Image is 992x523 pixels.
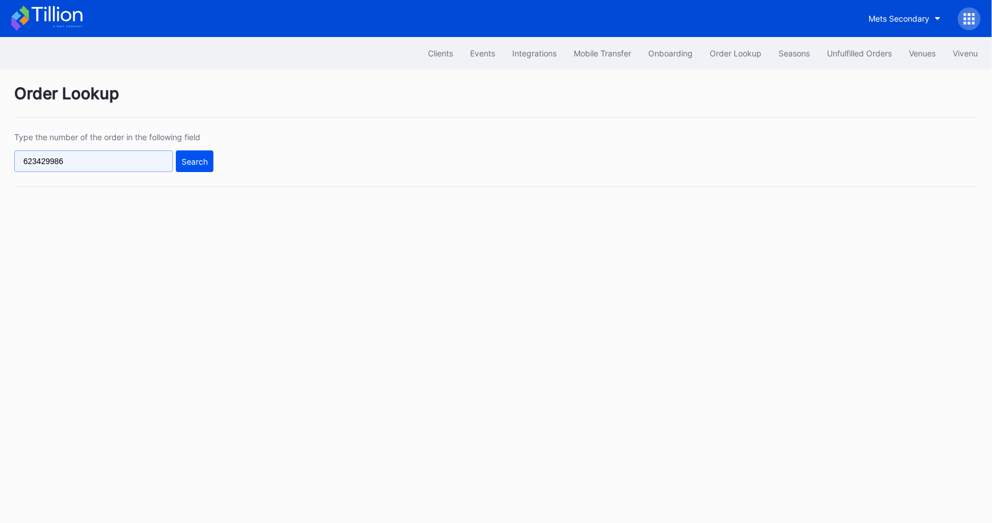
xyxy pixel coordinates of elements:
div: Search [182,157,208,166]
button: Seasons [770,43,818,64]
button: Onboarding [640,43,701,64]
input: GT59662 [14,150,173,172]
div: Venues [909,48,936,58]
button: Events [462,43,504,64]
div: Mets Secondary [868,14,929,23]
button: Order Lookup [701,43,770,64]
div: Clients [428,48,453,58]
button: Venues [900,43,944,64]
button: Search [176,150,213,172]
button: Mets Secondary [860,8,949,29]
div: Order Lookup [14,84,978,118]
div: Seasons [779,48,810,58]
div: Unfulfilled Orders [827,48,892,58]
div: Order Lookup [710,48,762,58]
button: Unfulfilled Orders [818,43,900,64]
div: Type the number of the order in the following field [14,132,213,142]
button: Mobile Transfer [565,43,640,64]
button: Vivenu [944,43,986,64]
div: Integrations [512,48,557,58]
button: Clients [419,43,462,64]
div: Events [470,48,495,58]
div: Onboarding [648,48,693,58]
div: Mobile Transfer [574,48,631,58]
div: Vivenu [953,48,978,58]
button: Integrations [504,43,565,64]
